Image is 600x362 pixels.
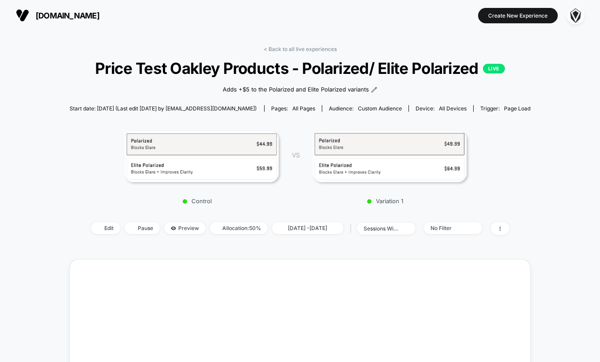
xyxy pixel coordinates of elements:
p: Control [120,197,274,205]
span: Start date: [DATE] (Last edit [DATE] by [EMAIL_ADDRESS][DOMAIN_NAME]) [70,105,257,112]
button: [DOMAIN_NAME] [13,8,102,22]
div: Pages: [271,105,315,112]
button: Create New Experience [478,8,558,23]
img: ppic [567,7,584,24]
span: Price Test Oakley Products - Polarized/ Elite Polarized [92,59,508,77]
span: all pages [292,105,315,112]
span: Preview [164,222,206,234]
p: Variation 1 [308,197,462,205]
div: sessions with impression [364,225,399,232]
span: Allocation: 50% [210,222,268,234]
span: | [348,222,357,235]
span: VS [292,151,299,159]
img: Control main [125,131,279,183]
span: Custom Audience [358,105,402,112]
p: LIVE [483,64,505,73]
span: all devices [439,105,467,112]
div: No Filter [431,225,466,231]
img: Variation 1 main [313,131,467,182]
div: Trigger: [480,105,530,112]
span: Edit [91,222,120,234]
span: Adds +$5 to the Polarized and Elite Polarized variants [223,85,369,94]
span: [DOMAIN_NAME] [36,11,99,20]
span: [DATE] - [DATE] [272,222,343,234]
button: ppic [564,7,587,25]
img: Visually logo [16,9,29,22]
div: Audience: [329,105,402,112]
span: Pause [125,222,160,234]
a: < Back to all live experiences [264,46,337,52]
span: Device: [409,105,473,112]
span: Page Load [504,105,530,112]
